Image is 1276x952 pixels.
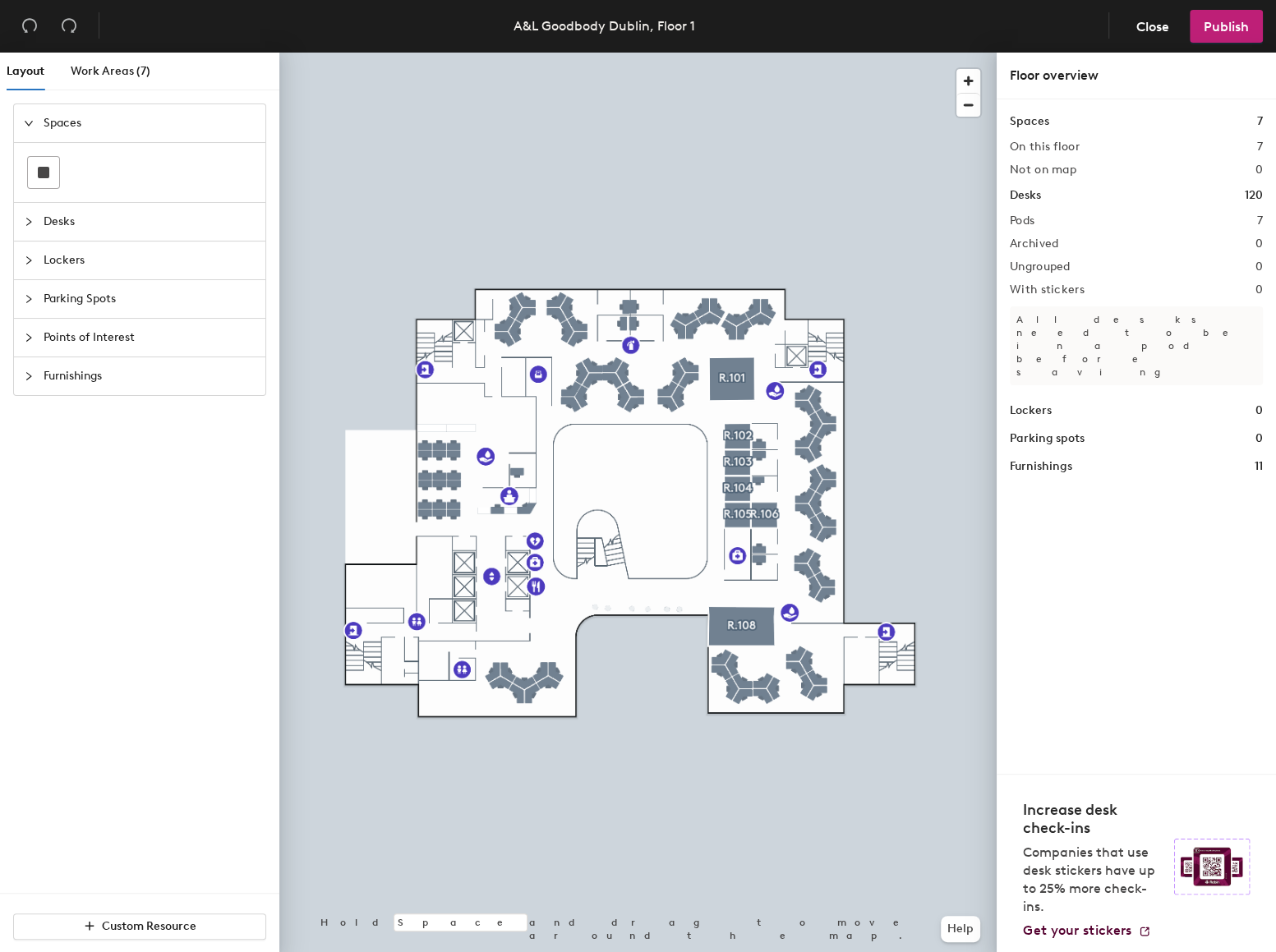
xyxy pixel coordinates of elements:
button: Undo (⌘ + Z) [13,10,46,43]
h2: 0 [1255,163,1263,177]
span: Custom Resource [102,919,196,933]
img: Sticker logo [1174,839,1250,895]
h1: Desks [1010,186,1041,205]
span: Get your stickers [1023,922,1131,938]
h2: Pods [1010,214,1034,228]
p: All desks need to be in a pod before saving [1010,306,1263,385]
h1: 7 [1257,113,1263,131]
h4: Increase desk check-ins [1023,801,1164,837]
h2: 0 [1255,237,1263,251]
h1: 120 [1245,186,1263,205]
h2: 7 [1257,140,1263,154]
span: Lockers [44,241,256,279]
h2: 7 [1257,214,1263,228]
span: Furnishings [44,357,256,395]
span: Spaces [44,104,256,142]
span: collapsed [24,333,34,343]
span: Points of Interest [44,319,256,356]
a: Get your stickers [1023,922,1151,939]
span: Publish [1204,19,1249,34]
h2: On this floor [1010,140,1080,154]
span: expanded [24,118,34,128]
button: Custom Resource [13,913,266,940]
span: collapsed [24,371,34,381]
h2: 0 [1255,283,1263,297]
h2: 0 [1255,260,1263,274]
span: Parking Spots [44,280,256,318]
span: collapsed [24,217,34,227]
h1: Furnishings [1010,458,1072,476]
h2: With stickers [1010,283,1085,297]
div: Floor overview [1010,66,1263,85]
h1: 0 [1255,402,1263,420]
span: Close [1136,19,1169,34]
button: Help [941,916,980,942]
h2: Ungrouped [1010,260,1071,274]
span: collapsed [24,294,34,304]
div: A&L Goodbody Dublin, Floor 1 [514,16,695,36]
h1: 11 [1255,458,1263,476]
button: Close [1122,10,1183,43]
h1: Spaces [1010,113,1049,131]
h1: Lockers [1010,402,1052,420]
span: Work Areas (7) [71,64,150,78]
h2: Not on map [1010,163,1076,177]
span: Desks [44,203,256,241]
h2: Archived [1010,237,1058,251]
button: Redo (⌘ + ⇧ + Z) [53,10,85,43]
span: collapsed [24,255,34,265]
h1: 0 [1255,430,1263,448]
span: Layout [7,64,44,78]
p: Companies that use desk stickers have up to 25% more check-ins. [1023,844,1164,916]
button: Publish [1190,10,1263,43]
h1: Parking spots [1010,430,1085,448]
